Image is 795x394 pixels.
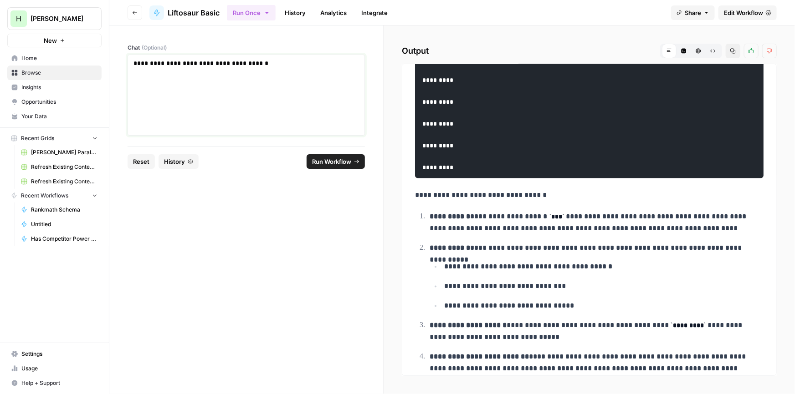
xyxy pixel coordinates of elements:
button: Run Once [227,5,276,20]
span: [PERSON_NAME] [31,14,86,23]
button: Workspace: Hasbrook [7,7,102,30]
span: H [16,13,21,24]
button: Help + Support [7,376,102,390]
span: Recent Workflows [21,192,68,200]
a: Liftosaur Basic [149,5,220,20]
button: Reset [128,154,155,169]
span: Settings [21,350,97,358]
a: Insights [7,80,102,95]
span: Has Competitor Power Step on SERPs [31,235,97,243]
a: Refresh Existing Content Only Based on SERP [17,174,102,189]
span: Your Data [21,112,97,121]
span: Edit Workflow [724,8,763,17]
button: Recent Grids [7,131,102,145]
a: Untitled [17,217,102,232]
button: Run Workflow [307,154,365,169]
a: Opportunities [7,95,102,109]
span: History [164,157,185,166]
a: Home [7,51,102,66]
span: Home [21,54,97,62]
a: Settings [7,347,102,361]
a: Usage [7,361,102,376]
span: Recent Grids [21,134,54,142]
button: History [159,154,199,169]
a: Integrate [356,5,393,20]
span: Reset [133,157,149,166]
span: [PERSON_NAME] Paralegal Grid [31,148,97,157]
button: Recent Workflows [7,189,102,202]
span: Liftosaur Basic [168,7,220,18]
a: Analytics [315,5,352,20]
a: Has Competitor Power Step on SERPs [17,232,102,246]
button: Share [671,5,715,20]
span: (Optional) [142,44,167,52]
span: Run Workflow [312,157,351,166]
span: Browse [21,69,97,77]
span: Help + Support [21,379,97,387]
span: Refresh Existing Content Only Based on SERP [31,177,97,186]
label: Chat [128,44,365,52]
a: [PERSON_NAME] Paralegal Grid [17,145,102,160]
span: Share [685,8,701,17]
a: Your Data [7,109,102,124]
a: Browse [7,66,102,80]
span: Usage [21,364,97,373]
a: Rankmath Schema [17,202,102,217]
a: History [279,5,311,20]
span: New [44,36,57,45]
span: Rankmath Schema [31,206,97,214]
a: Refresh Existing Content [DATE] Deleted AEO, doesn't work now [17,160,102,174]
span: Untitled [31,220,97,228]
button: New [7,34,102,47]
a: Edit Workflow [718,5,777,20]
h2: Output [402,44,777,58]
span: Insights [21,83,97,91]
span: Opportunities [21,98,97,106]
span: Refresh Existing Content [DATE] Deleted AEO, doesn't work now [31,163,97,171]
